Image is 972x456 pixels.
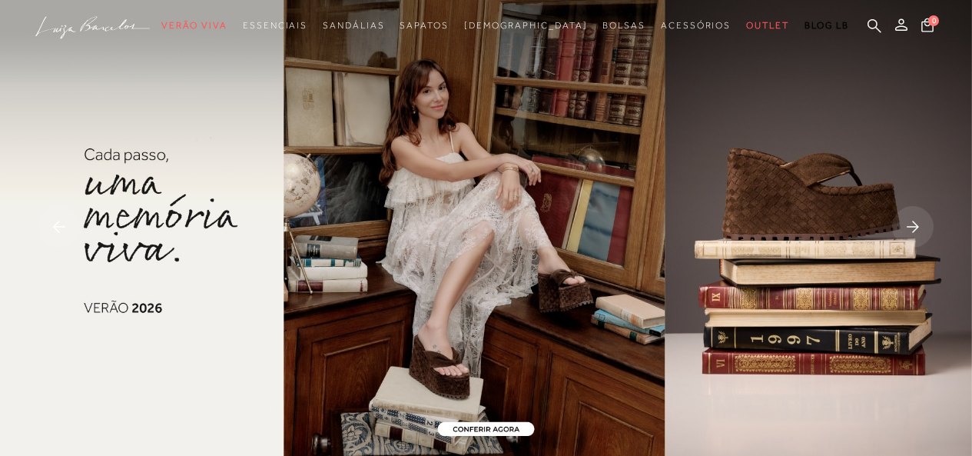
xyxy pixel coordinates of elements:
a: noSubCategoriesText [323,12,384,40]
a: noSubCategoriesText [602,12,645,40]
a: noSubCategoriesText [661,12,731,40]
a: BLOG LB [804,12,849,40]
a: noSubCategoriesText [746,12,789,40]
span: 0 [928,15,939,26]
span: Sandálias [323,20,384,31]
span: BLOG LB [804,20,849,31]
a: noSubCategoriesText [400,12,448,40]
span: Bolsas [602,20,645,31]
span: Essenciais [243,20,307,31]
span: Acessórios [661,20,731,31]
span: Sapatos [400,20,448,31]
button: 0 [917,17,938,38]
span: [DEMOGRAPHIC_DATA] [464,20,588,31]
span: Verão Viva [161,20,227,31]
a: noSubCategoriesText [243,12,307,40]
span: Outlet [746,20,789,31]
a: noSubCategoriesText [464,12,588,40]
a: noSubCategoriesText [161,12,227,40]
